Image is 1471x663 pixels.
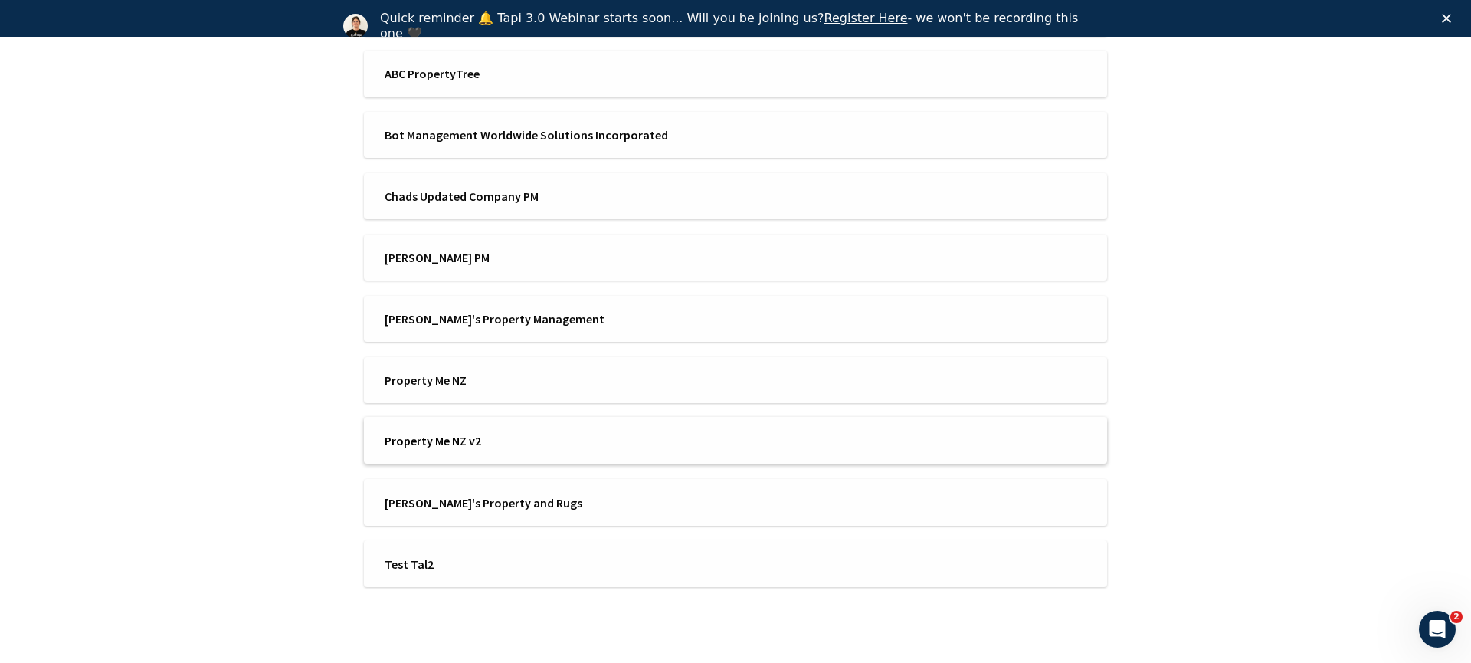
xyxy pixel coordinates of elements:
[364,296,1107,343] a: [PERSON_NAME]'s Property Management
[380,11,1103,41] div: Quick reminder 🔔 Tapi 3.0 Webinar starts soon... Will you be joining us? - we won't be recording ...
[343,14,368,38] img: Profile image for Anna
[385,65,726,82] span: ABC PropertyTree
[364,479,1107,526] a: [PERSON_NAME]'s Property and Rugs
[1450,611,1463,623] span: 2
[385,372,726,389] span: Property Me NZ
[364,173,1107,220] a: Chads Updated Company PM
[364,112,1107,159] a: Bot Management Worldwide Solutions Incorporated
[385,432,726,449] span: Property Me NZ v2
[364,418,1107,464] a: Property Me NZ v2
[385,188,726,205] span: Chads Updated Company PM
[364,357,1107,404] a: Property Me NZ
[1442,14,1457,23] div: Close
[1419,611,1456,648] iframe: Intercom live chat
[385,494,726,511] span: [PERSON_NAME]'s Property and Rugs
[385,310,726,327] span: [PERSON_NAME]'s Property Management
[824,11,908,25] a: Register Here
[364,51,1107,97] a: ABC PropertyTree
[385,126,726,143] span: Bot Management Worldwide Solutions Incorporated
[385,249,726,266] span: [PERSON_NAME] PM
[385,556,726,573] span: Test Tal2
[364,540,1107,587] a: Test Tal2
[364,235,1107,281] a: [PERSON_NAME] PM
